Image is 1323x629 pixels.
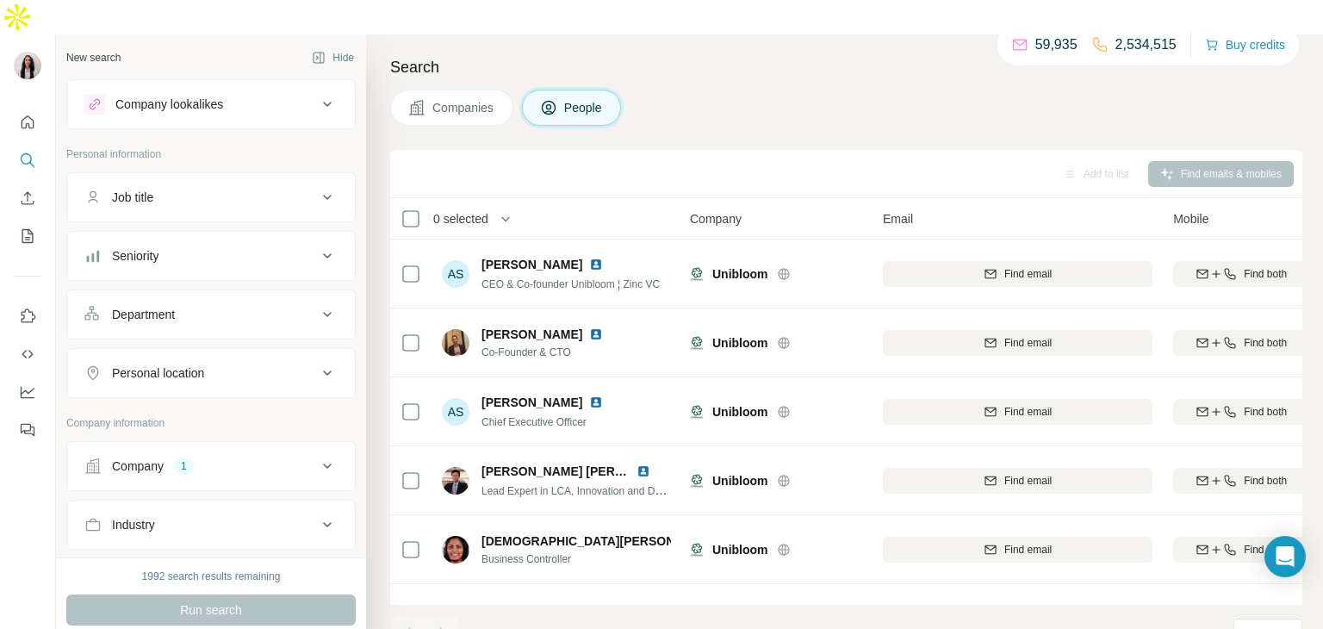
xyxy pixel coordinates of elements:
button: Find both [1173,537,1309,563]
span: Find both [1244,542,1287,557]
h4: Search [390,55,1302,79]
button: Find email [883,537,1152,563]
p: Company information [66,415,356,431]
span: People [564,99,604,116]
span: CEO & Co-founder Unibloom ¦ Zinc VC [481,278,660,290]
button: Company lookalikes [67,84,355,125]
button: Enrich CSV [14,183,41,214]
img: LinkedIn logo [589,258,603,271]
img: LinkedIn logo [589,327,603,341]
p: Personal information [66,146,356,162]
button: Company1 [67,445,355,487]
span: Companies [432,99,495,116]
button: Personal location [67,352,355,394]
div: Job title [112,189,153,206]
button: Industry [67,504,355,545]
span: Co-Founder & CTO [481,345,624,360]
span: Unibloom [712,403,768,420]
img: Logo of Unibloom [690,543,704,557]
button: Find email [883,261,1152,287]
span: Lead Expert in LCA, Innovation and Database Development [481,483,755,497]
img: Logo of Unibloom [690,474,704,488]
img: LinkedIn logo [637,464,650,478]
span: Find both [1244,335,1287,351]
button: Hide [300,45,366,71]
div: Seniority [112,247,158,265]
span: Find both [1244,404,1287,420]
span: Find email [1004,473,1052,489]
div: Department [112,306,175,323]
button: Department [67,294,355,335]
button: Find email [883,468,1152,494]
div: Personal location [112,364,204,382]
div: New search [66,50,121,65]
button: Search [14,145,41,176]
div: AS [442,398,469,426]
span: 0 selected [433,210,488,227]
button: Find both [1173,261,1309,287]
button: My lists [14,221,41,252]
p: 59,935 [1035,34,1078,55]
span: [DEMOGRAPHIC_DATA][PERSON_NAME] [481,532,721,550]
img: LinkedIn logo [589,395,603,409]
button: Buy credits [1205,33,1285,57]
p: 2,534,515 [1115,34,1177,55]
img: Avatar [442,467,469,495]
button: Job title [67,177,355,218]
span: Chief Executive Officer [481,416,587,428]
span: [PERSON_NAME] [481,601,582,619]
span: Find email [1004,266,1052,282]
span: Find email [1004,404,1052,420]
button: Find email [883,399,1152,425]
span: [PERSON_NAME] [481,256,582,273]
div: 1 [174,458,194,474]
span: Mobile [1173,210,1208,227]
span: [PERSON_NAME] [PERSON_NAME] [481,464,687,478]
span: Unibloom [712,265,768,283]
img: LinkedIn logo [589,603,603,617]
button: Find both [1173,468,1309,494]
img: Avatar [442,536,469,564]
span: Unibloom [712,541,768,558]
span: Unibloom [712,334,768,352]
span: Unibloom [712,472,768,489]
span: Find both [1244,266,1287,282]
div: Industry [112,516,155,533]
span: Email [883,210,913,227]
span: [PERSON_NAME] [481,394,582,411]
div: Open Intercom Messenger [1264,536,1306,577]
div: Company lookalikes [115,96,223,113]
button: Dashboard [14,377,41,408]
div: AS [442,260,469,288]
button: Quick start [14,107,41,138]
span: Company [690,210,742,227]
button: Feedback [14,414,41,445]
span: Find email [1004,335,1052,351]
button: Find both [1173,399,1309,425]
span: Find email [1004,542,1052,557]
button: Use Surfe on LinkedIn [14,301,41,332]
div: Company [112,458,164,475]
span: Business Controller [481,551,671,567]
span: Find both [1244,473,1287,489]
img: Logo of Unibloom [690,336,704,350]
img: Avatar [14,52,41,79]
img: Avatar [442,329,469,357]
button: Seniority [67,235,355,277]
button: Find email [883,330,1152,356]
span: [PERSON_NAME] [481,326,582,343]
div: 1992 search results remaining [142,569,281,584]
button: Use Surfe API [14,339,41,370]
img: Logo of Unibloom [690,267,704,281]
button: Find both [1173,330,1309,356]
img: Logo of Unibloom [690,405,704,419]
